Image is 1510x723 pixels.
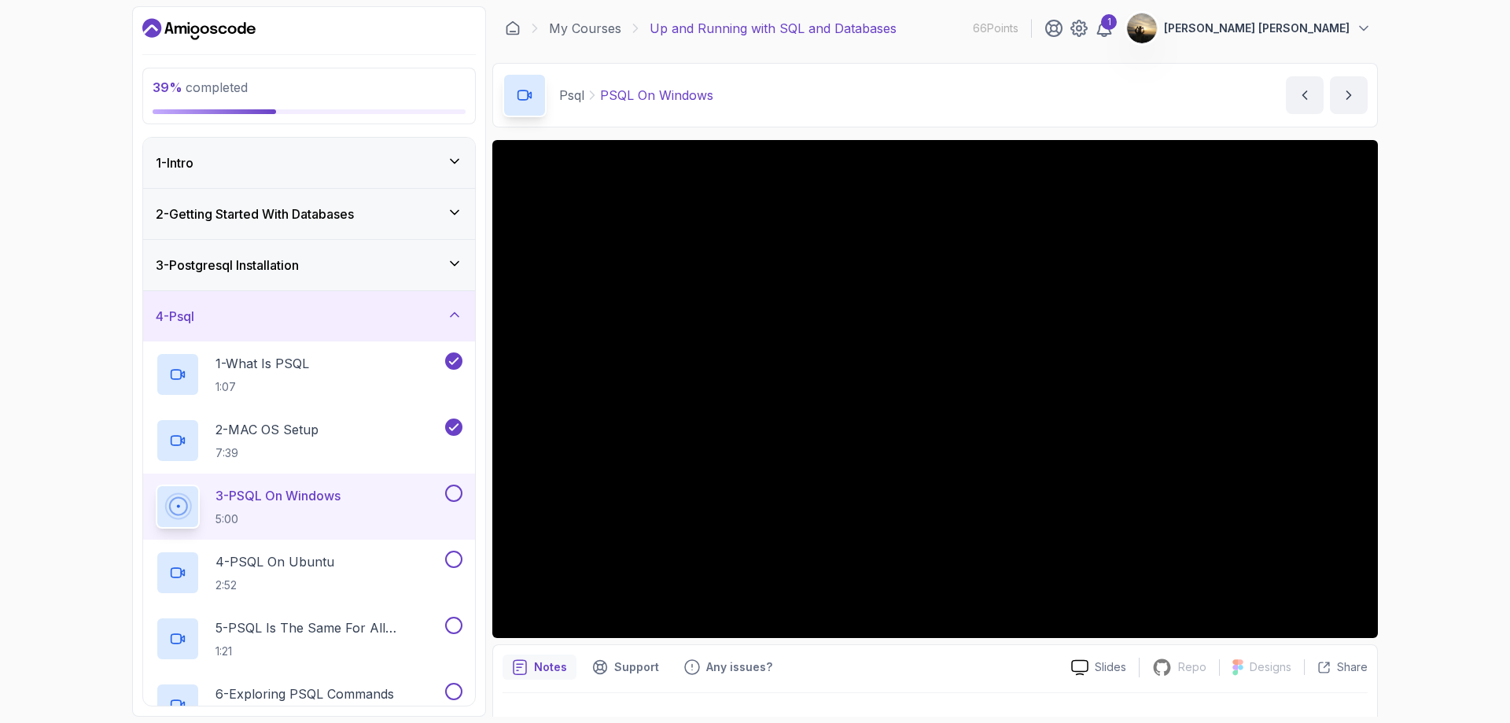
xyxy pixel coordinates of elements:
h3: 2 - Getting Started With Databases [156,205,354,223]
p: 66 Points [973,20,1018,36]
p: 6 - Exploring PSQL Commands [215,684,394,703]
button: next content [1330,76,1368,114]
img: user profile image [1127,13,1157,43]
button: previous content [1286,76,1324,114]
p: Up and Running with SQL and Databases [650,19,897,38]
button: 3-Postgresql Installation [143,240,475,290]
span: completed [153,79,248,95]
p: 5:00 [215,511,341,527]
p: 2:52 [215,577,334,593]
p: 7:39 [215,445,319,461]
p: 1:21 [215,644,442,659]
p: 2 - MAC OS Setup [215,420,319,439]
button: Support button [583,655,668,680]
button: notes button [503,655,576,680]
p: Slides [1095,659,1126,675]
p: Support [614,659,659,675]
p: Psql [559,86,584,105]
button: 1-Intro [143,138,475,188]
button: user profile image[PERSON_NAME] [PERSON_NAME] [1126,13,1372,44]
iframe: 3 - PSQL on Windows [492,140,1378,638]
h3: 4 - Psql [156,307,194,326]
h3: 1 - Intro [156,153,193,172]
p: 1 - What Is PSQL [215,354,309,373]
a: Dashboard [505,20,521,36]
p: Any issues? [706,659,772,675]
button: 2-MAC OS Setup7:39 [156,419,462,463]
a: My Courses [549,19,621,38]
p: Share [1337,659,1368,675]
button: Share [1304,659,1368,675]
div: 1 [1101,14,1117,30]
button: 2-Getting Started With Databases [143,189,475,239]
p: 3 - PSQL On Windows [215,486,341,505]
p: [PERSON_NAME] [PERSON_NAME] [1164,20,1350,36]
p: 1:07 [215,379,309,395]
button: 1-What Is PSQL1:07 [156,352,462,397]
button: 4-Psql [143,291,475,341]
span: 39 % [153,79,182,95]
a: Dashboard [142,17,256,42]
p: Notes [534,659,567,675]
p: 5 - PSQL Is The Same For All Operating Systems [215,618,442,637]
button: 5-PSQL Is The Same For All Operating Systems1:21 [156,617,462,661]
button: 4-PSQL On Ubuntu2:52 [156,551,462,595]
p: Designs [1250,659,1291,675]
button: 3-PSQL On Windows5:00 [156,485,462,529]
button: Feedback button [675,655,782,680]
a: 1 [1095,19,1114,38]
p: 4 - PSQL On Ubuntu [215,552,334,571]
h3: 3 - Postgresql Installation [156,256,299,275]
p: PSQL On Windows [600,86,713,105]
p: Repo [1178,659,1206,675]
a: Slides [1059,659,1139,676]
